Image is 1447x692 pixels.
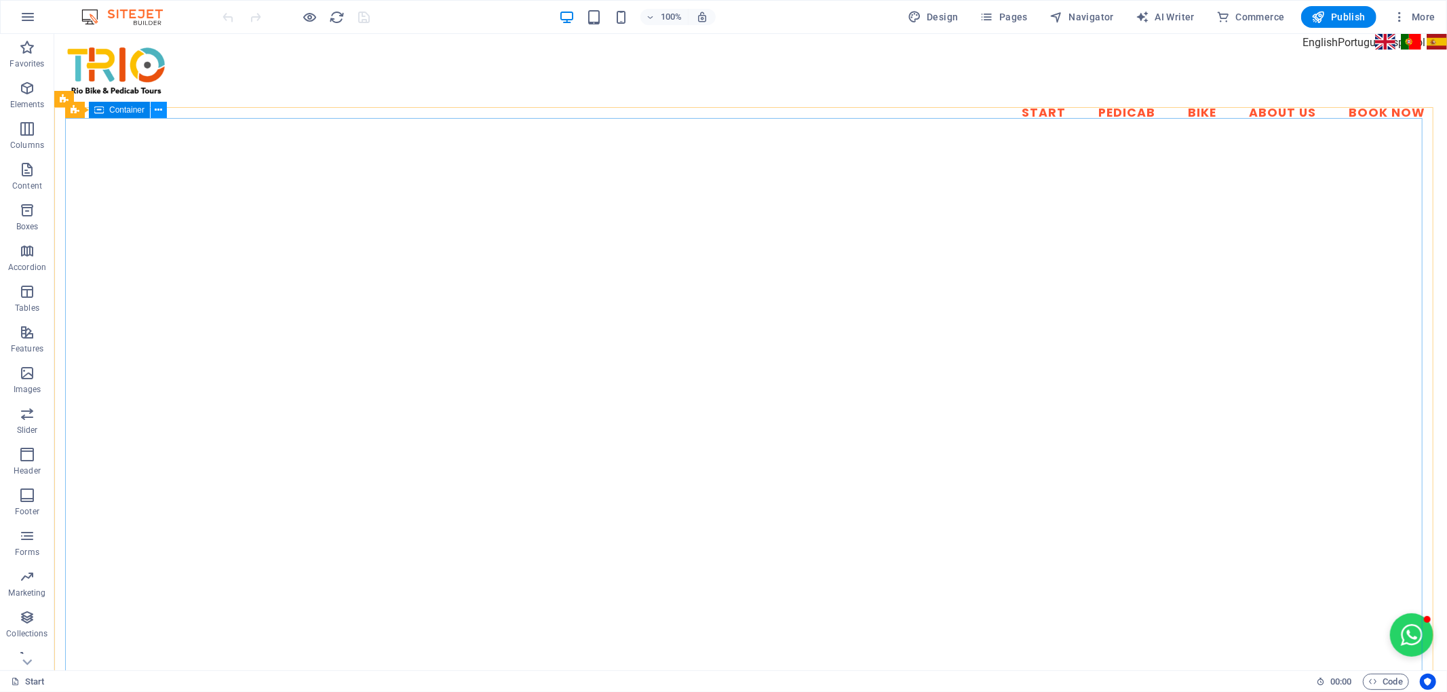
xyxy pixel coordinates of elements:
a: Click to cancel selection. Double-click to open Pages [11,674,45,690]
p: Images [14,384,41,395]
span: Pages [980,10,1028,24]
p: Collections [6,628,47,639]
p: Slider [17,425,38,436]
button: AI Writer [1130,6,1200,28]
button: Publish [1301,6,1376,28]
h6: Session time [1316,674,1352,690]
span: AI Writer [1136,10,1195,24]
p: Elements [10,99,45,110]
span: Publish [1312,10,1366,24]
span: 00 00 [1330,674,1351,690]
h6: 100% [661,9,682,25]
button: reload [329,9,345,25]
p: Marketing [8,588,45,598]
span: Container [109,106,144,114]
button: Click here to leave preview mode and continue editing [302,9,318,25]
button: Commerce [1211,6,1290,28]
button: More [1387,6,1441,28]
span: Commerce [1216,10,1285,24]
div: Design (Ctrl+Alt+Y) [902,6,964,28]
img: Editor Logo [78,9,180,25]
p: Favorites [9,58,44,69]
p: Features [11,343,43,354]
i: Reload page [330,9,345,25]
i: On resize automatically adjust zoom level to fit chosen device. [696,11,708,23]
button: Pages [975,6,1033,28]
p: Boxes [16,221,39,232]
p: Footer [15,506,39,517]
span: Design [908,10,959,24]
button: Open chat window [1336,579,1379,623]
button: Design [902,6,964,28]
button: 100% [640,9,689,25]
span: : [1340,676,1342,687]
p: Header [14,465,41,476]
p: Columns [10,140,44,151]
button: Usercentrics [1420,674,1436,690]
button: Code [1363,674,1409,690]
span: Navigator [1049,10,1114,24]
button: Navigator [1044,6,1119,28]
span: Code [1369,674,1403,690]
p: Accordion [8,262,46,273]
p: Forms [15,547,39,558]
span: More [1393,10,1435,24]
p: Tables [15,303,39,313]
p: Content [12,180,42,191]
